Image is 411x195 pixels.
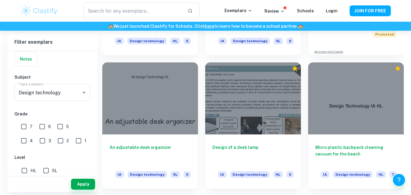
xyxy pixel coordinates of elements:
span: HL [273,171,283,178]
h6: An adjustable desk organizer [110,144,191,164]
button: Notes [15,52,37,66]
span: IA [115,171,124,178]
span: Design technology [128,171,167,178]
h6: Design of a desk lamp [212,144,294,164]
span: Design technology [127,38,167,44]
span: 6 [48,123,51,130]
a: Schools [297,8,314,13]
span: 5 [184,171,191,178]
span: 7 [389,171,397,178]
span: 7 [30,123,32,130]
img: Clastify logo [20,5,58,17]
span: 5 [66,123,69,130]
a: Advertise with Clastify [314,50,343,54]
a: An adjustable desk organizerIADesign technologySL5 [102,62,198,188]
span: 3 [48,137,51,144]
span: HL [376,171,386,178]
button: Apply [71,179,95,190]
span: 🏫 [298,24,303,29]
span: SL [171,171,180,178]
p: Exemplars [224,7,252,14]
button: JOIN FOR FREE [350,5,391,16]
input: Search for any exemplars... [83,2,183,19]
span: 4 [30,137,33,144]
span: HL [30,167,36,174]
a: here [205,24,214,29]
span: 1 [85,137,86,144]
span: IA [218,171,227,178]
h6: Subject [14,74,90,80]
a: Design of a desk lampIADesign technologyHL5 [205,62,301,188]
span: IA [321,171,329,178]
label: Type a subject [19,81,44,86]
button: Open [80,88,88,97]
h6: We just launched Clastify for Schools. Click to learn how to become a school partner. [1,23,410,30]
span: SL [52,167,57,174]
span: 5 [286,171,294,178]
button: Help and Feedback [393,174,405,186]
a: Login [326,8,338,13]
span: 6 [286,38,294,44]
span: IA [218,38,227,44]
span: SL [273,38,283,44]
span: Design technology [230,38,270,44]
span: IA [115,38,124,44]
h6: Filter exemplars [7,34,97,51]
span: Promoted [373,31,397,38]
span: 6 [184,38,191,44]
span: 2 [66,137,69,144]
span: 🏫 [108,24,113,29]
span: Design technology [333,171,372,178]
div: Premium [292,65,298,71]
h6: Level [14,154,90,161]
span: HL [170,38,180,44]
div: Premium [395,65,401,71]
h6: Micro plastic backpack cleaning vacuum for the beach [315,144,397,164]
span: Design technology [230,171,270,178]
p: Review [264,8,285,14]
a: Micro plastic backpack cleaning vacuum for the beachIADesign technologyHL7 [308,62,404,188]
h6: Grade [14,111,90,117]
